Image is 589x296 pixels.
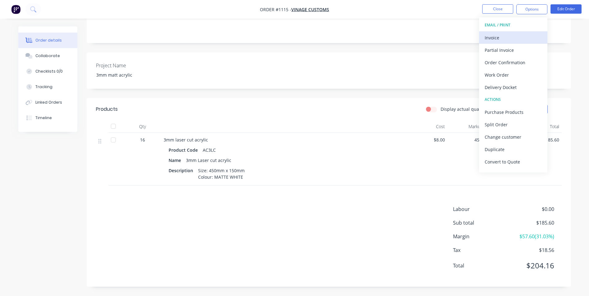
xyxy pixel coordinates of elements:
span: $185.60 [508,219,554,226]
div: Change customer [485,132,542,141]
span: Total [453,262,508,269]
span: $8.00 [412,137,445,143]
button: Duplicate [479,143,547,155]
div: Size: 450mm x 150mm Colour: MATTE WHITE [196,166,247,182]
span: Margin [453,233,508,240]
button: Close [482,4,513,14]
div: Qty [124,120,161,133]
div: Markup [447,120,486,133]
div: Products [96,105,118,113]
div: Description [169,166,196,175]
div: 3mm matt acrylic [91,70,169,79]
span: $57.60 ( 31.03 %) [508,233,554,240]
span: Sub total [453,219,508,226]
button: ACTIONS [479,93,547,106]
div: Duplicate [485,145,542,154]
button: Invoice [479,31,547,44]
div: 3mm Laser cut acrylic [183,156,234,165]
div: Collaborate [35,53,60,59]
button: Edit Order [550,4,582,14]
span: Tax [453,246,508,254]
span: $0.00 [508,205,554,213]
div: AC3LC [200,146,218,155]
div: Linked Orders [35,100,62,105]
div: Name [169,156,183,165]
div: ACTIONS [485,96,542,104]
button: Convert to Quote [479,155,547,168]
button: Tracking [18,79,77,95]
div: Tracking [35,84,52,90]
div: Timeline [35,115,52,121]
button: Checklists 0/0 [18,64,77,79]
div: Delivery Docket [485,83,542,92]
div: Purchase Products [485,108,542,117]
span: 16 [140,137,145,143]
button: Change customer [479,131,547,143]
button: Order details [18,33,77,48]
button: Linked Orders [18,95,77,110]
div: Invoice [485,33,542,42]
div: Checklists 0/0 [35,69,63,74]
button: Order Confirmation [479,56,547,69]
div: Partial Invoice [485,46,542,55]
button: Collaborate [18,48,77,64]
button: Timeline [18,110,77,126]
button: Options [516,4,547,14]
label: Display actual quantities [441,106,492,112]
img: Factory [11,5,20,14]
button: EMAIL / PRINT [479,19,547,31]
div: Work Order [485,70,542,79]
div: Convert to Quote [485,157,542,166]
span: $204.16 [508,260,554,271]
span: 45% [450,137,483,143]
button: Split Order [479,118,547,131]
a: Vinage Customs [291,7,329,12]
button: Purchase Products [479,106,547,118]
div: EMAIL / PRINT [485,21,542,29]
span: Order #1115 - [260,7,291,12]
button: Partial Invoice [479,44,547,56]
span: $18.56 [508,246,554,254]
button: Archive [479,168,547,180]
div: Order Confirmation [485,58,542,67]
div: Archive [485,170,542,179]
button: Work Order [479,69,547,81]
span: Labour [453,205,508,213]
div: Product Code [169,146,200,155]
button: Delivery Docket [479,81,547,93]
div: Cost [410,120,448,133]
span: 3mm laser cut acrylic [164,137,208,143]
label: Project Name [96,62,174,69]
div: Split Order [485,120,542,129]
div: Order details [35,38,62,43]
